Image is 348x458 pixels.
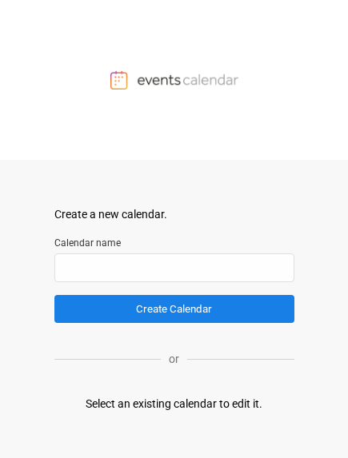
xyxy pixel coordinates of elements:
[86,396,262,412] div: Select an existing calendar to edit it.
[54,206,294,223] div: Create a new calendar.
[54,236,294,250] label: Calendar name
[54,295,294,323] button: Create Calendar
[110,70,238,90] img: Events Calendar
[161,351,187,368] p: or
